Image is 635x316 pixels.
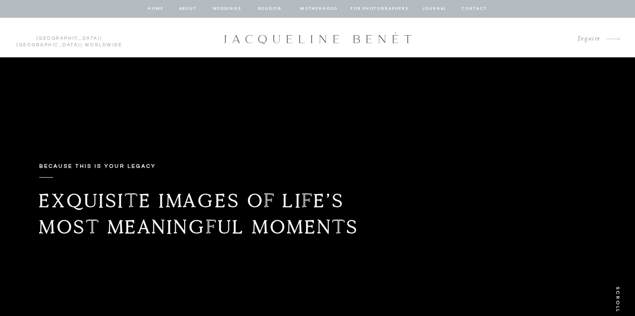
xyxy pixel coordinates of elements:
[16,43,81,47] a: [GEOGRAPHIC_DATA]
[39,189,359,239] b: Exquisite images of life’s most meaningful moments
[257,5,283,13] a: BOUDOIR
[37,36,101,41] a: [GEOGRAPHIC_DATA]
[147,5,164,13] a: home
[570,33,600,45] a: Inquire
[39,163,156,169] b: Because this is your legacy
[460,5,488,13] a: contact
[300,5,337,13] a: Motherhood
[421,5,448,13] a: journal
[350,5,408,13] a: for photographers
[178,5,197,13] a: about
[212,5,242,13] a: Weddings
[12,35,126,41] p: | | Worldwide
